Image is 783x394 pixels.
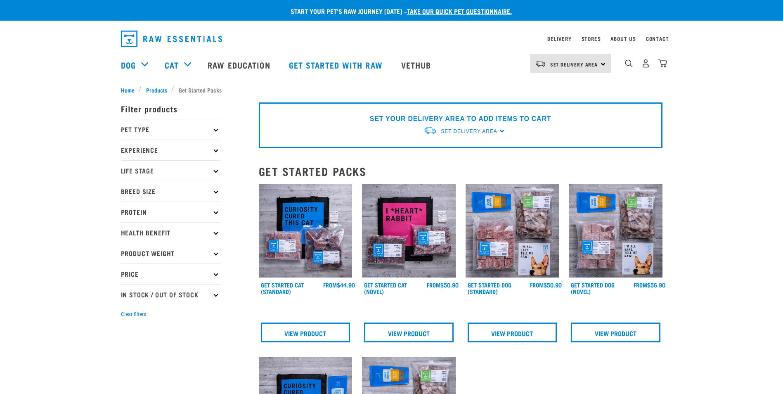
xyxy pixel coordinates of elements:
[466,184,559,278] img: NSP Dog Standard Update
[259,184,352,278] img: Assortment Of Raw Essential Products For Cats Including, Blue And Black Tote Bag With "Curiosity ...
[323,283,337,286] span: FROM
[261,323,350,342] a: View Product
[468,283,511,293] a: Get Started Dog (Standard)
[121,181,220,202] p: Breed Size
[121,85,662,94] nav: breadcrumbs
[121,59,136,71] a: Dog
[364,323,454,342] a: View Product
[423,126,437,135] img: van-moving.png
[370,114,551,124] p: SET YOUR DELIVERY AREA TO ADD ITEMS TO CART
[146,85,167,94] span: Products
[121,202,220,222] p: Protein
[142,85,171,94] a: Products
[121,222,220,243] p: Health Benefit
[468,323,557,342] a: View Product
[199,48,280,81] a: Raw Education
[571,283,615,293] a: Get Started Dog (Novel)
[393,48,442,81] a: Vethub
[427,283,440,286] span: FROM
[261,283,304,293] a: Get Started Cat (Standard)
[641,59,650,68] img: user.png
[121,98,220,119] p: Filter products
[121,243,220,263] p: Product Weight
[571,323,660,342] a: View Product
[634,283,647,286] span: FROM
[121,311,146,318] button: Clear filters
[625,59,633,67] img: home-icon-1@2x.png
[281,48,393,81] a: Get started with Raw
[121,263,220,284] p: Price
[121,160,220,181] p: Life Stage
[582,37,601,40] a: Stores
[530,283,544,286] span: FROM
[535,60,546,67] img: van-moving.png
[121,85,139,94] a: Home
[547,37,571,40] a: Delivery
[323,282,355,288] div: $44.90
[121,31,222,47] img: Raw Essentials Logo
[362,184,456,278] img: Assortment Of Raw Essential Products For Cats Including, Pink And Black Tote Bag With "I *Heart* ...
[121,284,220,305] p: In Stock / Out Of Stock
[569,184,662,278] img: NSP Dog Novel Update
[259,165,662,178] h2: Get Started Packs
[121,85,135,94] span: Home
[121,119,220,140] p: Pet Type
[550,63,598,66] span: Set Delivery Area
[364,283,407,293] a: Get Started Cat (Novel)
[441,128,497,134] span: Set Delivery Area
[658,59,667,68] img: home-icon@2x.png
[646,37,669,40] a: Contact
[634,282,665,288] div: $56.90
[114,27,669,50] nav: dropdown navigation
[427,282,459,288] div: $50.90
[610,37,636,40] a: About Us
[165,59,179,71] a: Cat
[530,282,562,288] div: $50.90
[121,140,220,160] p: Experience
[407,9,512,13] a: take our quick pet questionnaire.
